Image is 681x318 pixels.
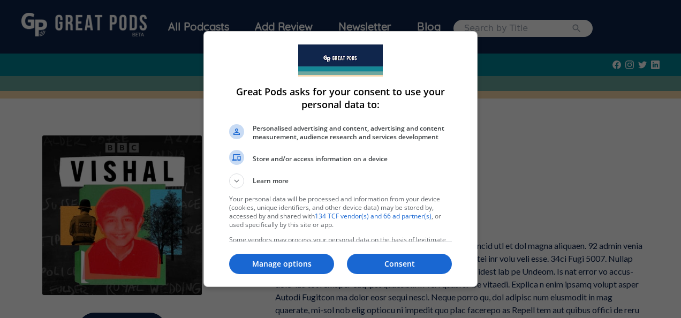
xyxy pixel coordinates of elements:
[253,155,452,163] span: Store and/or access information on a device
[229,236,452,270] p: Some vendors may process your personal data on the basis of legitimate interest, which you can ob...
[253,124,452,141] span: Personalised advertising and content, advertising and content measurement, audience research and ...
[229,173,452,188] button: Learn more
[229,195,452,229] p: Your personal data will be processed and information from your device (cookies, unique identifier...
[229,85,452,111] h1: Great Pods asks for your consent to use your personal data to:
[347,259,452,269] p: Consent
[315,211,432,221] a: 134 TCF vendor(s) and 66 ad partner(s)
[253,176,289,188] span: Learn more
[298,44,383,77] img: Welcome to Great Pods
[347,254,452,274] button: Consent
[203,31,478,286] div: Great Pods asks for your consent to use your personal data to:
[229,259,334,269] p: Manage options
[229,254,334,274] button: Manage options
